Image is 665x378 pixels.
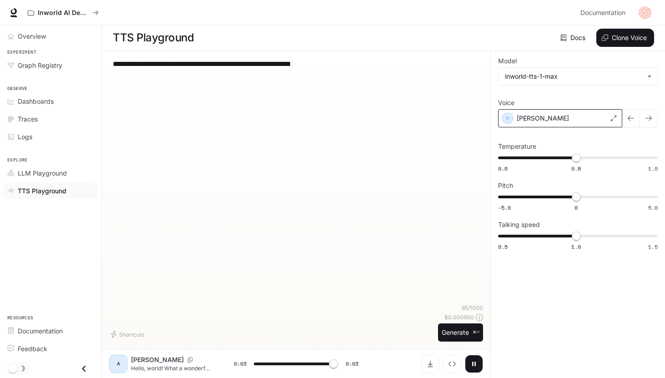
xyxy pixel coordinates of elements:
span: LLM Playground [18,168,67,178]
span: 1.0 [648,165,658,172]
a: Feedback [4,341,98,357]
span: 0 [574,204,578,212]
p: [PERSON_NAME] [517,114,569,123]
span: 1.0 [571,243,581,251]
span: 0:03 [346,359,358,368]
button: All workspaces [24,4,103,22]
div: A [111,357,126,371]
span: Dark mode toggle [8,363,17,373]
p: ⌘⏎ [473,330,479,335]
p: Temperature [498,143,536,150]
a: Dashboards [4,93,98,109]
span: -5.0 [498,204,511,212]
a: Documentation [577,4,632,22]
div: inworld-tts-1-max [499,68,657,85]
span: Documentation [18,326,63,336]
span: 1.5 [648,243,658,251]
span: Overview [18,31,46,41]
button: Generate⌘⏎ [438,323,483,342]
a: TTS Playground [4,183,98,199]
button: User avatar [636,4,654,22]
p: [PERSON_NAME] [131,355,184,364]
h1: TTS Playground [113,29,194,47]
p: Inworld AI Demos [38,9,89,17]
div: inworld-tts-1-max [505,72,643,81]
button: Clone Voice [596,29,654,47]
span: 0.8 [571,165,581,172]
span: Feedback [18,344,47,353]
span: 0:03 [234,359,247,368]
p: Voice [498,100,514,106]
p: $ 0.000650 [444,313,474,321]
span: TTS Playground [18,186,66,196]
p: Pitch [498,182,513,189]
span: Graph Registry [18,60,62,70]
span: Traces [18,114,38,124]
p: Hello, world! What a wonderful day to be a text-to-speech model! [131,364,212,372]
a: Docs [559,29,589,47]
span: Dashboards [18,96,54,106]
a: LLM Playground [4,165,98,181]
span: 0.5 [498,243,508,251]
p: Model [498,58,517,64]
a: Logs [4,129,98,145]
button: Copy Voice ID [184,357,196,363]
a: Traces [4,111,98,127]
span: 5.0 [648,204,658,212]
button: Close drawer [74,359,94,378]
p: 65 / 1000 [462,304,483,312]
img: User avatar [639,6,651,19]
button: Download audio [421,355,439,373]
p: Talking speed [498,222,540,228]
button: Inspect [443,355,461,373]
a: Documentation [4,323,98,339]
span: Documentation [580,7,625,19]
span: Logs [18,132,32,141]
span: 0.6 [498,165,508,172]
a: Graph Registry [4,57,98,73]
button: Shortcuts [109,327,148,342]
a: Overview [4,28,98,44]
